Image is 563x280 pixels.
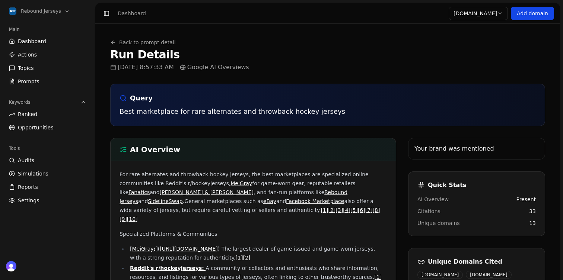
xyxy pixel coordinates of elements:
a: Dashboard [6,35,89,47]
a: [8] [373,207,380,213]
a: MeiGray [132,246,153,252]
a: Facebook Marketplace [286,198,344,204]
h1: Run Details [110,48,249,61]
span: [DOMAIN_NAME] [466,271,511,279]
span: Your brand was mentioned [414,144,494,153]
p: Specialized Platforms & Communities [120,229,387,238]
a: [URL][DOMAIN_NAME] [160,246,218,252]
span: Rebound Jerseys [21,8,61,15]
a: Reports [6,181,89,193]
h3: Quick Stats [417,181,536,190]
a: [6] [358,207,365,213]
a: eBay [263,198,276,204]
div: Tools [6,142,89,154]
span: [DATE] 8:57:33 AM [110,63,174,72]
span: Actions [18,51,37,58]
a: [1] [236,255,243,261]
a: SidelineSwap [148,198,182,204]
span: Settings [18,197,39,204]
span: Ranked [18,110,37,118]
h2: Query [120,93,536,103]
span: Opportunities [18,124,54,131]
a: [5] [350,207,358,213]
a: Actions [6,49,89,61]
span: Prompts [18,78,39,85]
a: Prompts [6,75,89,87]
span: Dashboard [18,38,46,45]
img: Rebound Jerseys [9,7,16,15]
button: Open organization switcher [6,6,73,16]
a: [7] [365,207,373,213]
span: Audits [18,157,34,164]
h3: Unique Domains Cited [417,257,536,266]
a: [2] [328,207,335,213]
a: [PERSON_NAME] & [PERSON_NAME] [160,189,254,195]
img: 's logo [6,261,16,271]
a: Settings [6,194,89,206]
span: Google AI Overviews [180,63,249,72]
a: Add domain [511,7,554,20]
a: Fanatics [128,189,150,195]
span: 13 [529,219,536,227]
strong: : [132,246,156,252]
a: Opportunities [6,122,89,133]
button: Open user button [6,261,16,271]
a: Simulations [6,168,89,180]
a: [2] [243,255,250,261]
a: [1] [374,274,382,280]
a: Topics [6,62,89,74]
span: [DOMAIN_NAME] [417,271,463,279]
a: Back to prompt detail [110,39,176,46]
a: Reddit's r/hockeyjerseys: [130,265,206,271]
a: Audits [6,154,89,166]
span: Present [516,196,536,203]
a: Ranked [6,108,89,120]
span: Topics [18,64,34,72]
li: [ ]( ) The largest dealer of game-issued and game-worn jerseys, with a strong reputation for auth... [128,244,387,262]
div: Dashboard [118,10,146,17]
span: Reports [18,183,38,191]
div: Main [6,23,89,35]
span: Citations [417,207,440,215]
p: Best marketplace for rare alternates and throwback hockey jerseys [120,106,536,117]
button: Keywords [6,96,89,108]
a: [9] [120,216,127,222]
a: MeiGray [230,180,252,186]
a: [4] [343,207,350,213]
span: Unique domains [417,219,460,227]
span: AI Overview [417,196,449,203]
a: [3] [335,207,343,213]
span: 33 [529,207,536,215]
h2: AI Overview [120,144,387,155]
strong: Reddit's r/hockeyjerseys: [130,265,204,271]
a: [1] [321,207,328,213]
p: For rare alternates and throwback hockey jerseys, the best marketplaces are specialized online co... [120,170,387,223]
span: Simulations [18,170,48,177]
a: [10] [127,216,138,222]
